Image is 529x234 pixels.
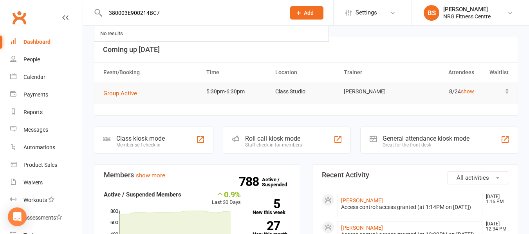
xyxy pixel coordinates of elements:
div: Assessments [23,214,62,221]
span: All activities [457,174,489,181]
a: Reports [10,104,83,121]
a: 788Active / Suspended [262,171,296,193]
a: [PERSON_NAME] [341,197,383,204]
div: Member self check-in [116,142,165,148]
button: All activities [448,171,508,184]
a: Calendar [10,68,83,86]
th: Trainer [340,63,409,82]
div: Messages [23,127,48,133]
th: Attendees [409,63,478,82]
a: Waivers [10,174,83,191]
input: Search... [103,7,280,18]
a: People [10,51,83,68]
a: show [461,88,474,95]
span: Add [304,10,314,16]
th: Event/Booking [100,63,203,82]
div: Staff check-in for members [245,142,302,148]
td: 0 [478,82,512,101]
div: Last 30 Days [212,190,241,207]
span: Settings [356,4,377,21]
div: No results [98,28,125,39]
a: 5New this week [253,199,291,215]
a: Clubworx [9,8,29,27]
div: Workouts [23,197,47,203]
button: Group Active [103,89,143,98]
a: Dashboard [10,33,83,51]
div: Waivers [23,179,43,186]
time: [DATE] 12:34 PM [482,221,508,232]
div: General attendance kiosk mode [383,135,469,142]
a: Assessments [10,209,83,227]
a: Product Sales [10,156,83,174]
td: [PERSON_NAME] [340,82,409,101]
div: Product Sales [23,162,57,168]
div: BS [424,5,439,21]
div: 0.9% [212,190,241,198]
strong: 788 [239,176,262,188]
div: [PERSON_NAME] [443,6,491,13]
a: show more [136,172,165,179]
a: Payments [10,86,83,104]
td: Class Studio [272,82,341,101]
div: Dashboard [23,39,51,45]
td: 8/24 [409,82,478,101]
div: NRG Fitness Centre [443,13,491,20]
div: Open Intercom Messenger [8,207,27,226]
a: Automations [10,139,83,156]
button: Add [290,6,323,20]
h3: Members [104,171,291,179]
strong: 27 [253,220,280,232]
h3: Coming up [DATE] [103,46,509,54]
time: [DATE] 1:16 PM [482,194,508,204]
div: People [23,56,40,63]
th: Time [203,63,272,82]
div: Roll call kiosk mode [245,135,302,142]
strong: 5 [253,198,280,210]
h3: Recent Activity [322,171,509,179]
div: Reports [23,109,43,115]
a: Workouts [10,191,83,209]
div: Payments [23,91,48,98]
div: Automations [23,144,55,150]
a: [PERSON_NAME] [341,225,383,231]
div: Access control: access granted (at 1:14PM on [DATE]) [341,204,479,211]
th: Location [272,63,341,82]
div: Calendar [23,74,45,80]
div: Class kiosk mode [116,135,165,142]
td: 5:30pm-6:30pm [203,82,272,101]
div: Great for the front desk [383,142,469,148]
a: Messages [10,121,83,139]
strong: Active / Suspended Members [104,191,181,198]
th: Waitlist [478,63,512,82]
span: Group Active [103,90,137,97]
